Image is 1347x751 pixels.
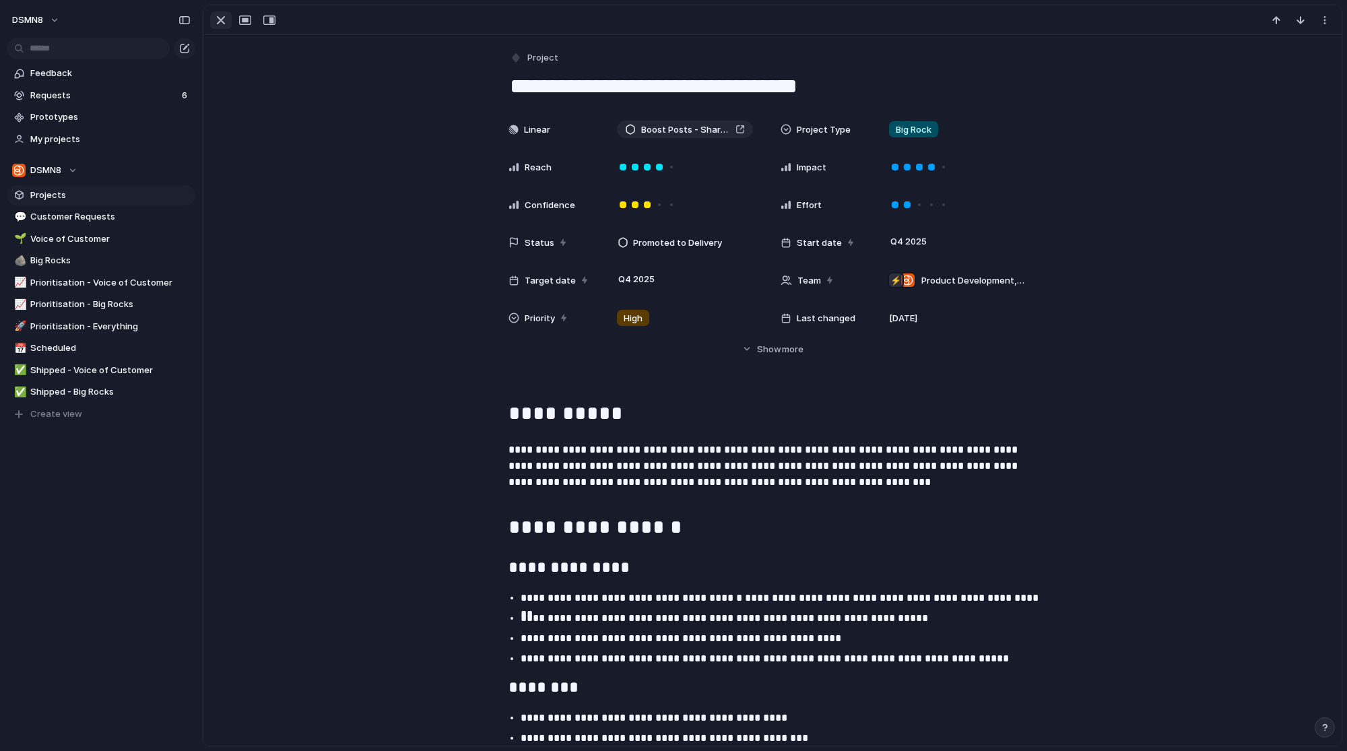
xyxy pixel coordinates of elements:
[797,161,826,174] span: Impact
[7,294,195,315] a: 📈Prioritisation - Big Rocks
[525,161,552,174] span: Reach
[525,199,575,212] span: Confidence
[525,312,555,325] span: Priority
[30,232,191,246] span: Voice of Customer
[889,312,917,325] span: [DATE]
[30,320,191,333] span: Prioritisation - Everything
[624,312,643,325] span: High
[12,385,26,399] button: ✅
[889,273,902,287] div: ⚡
[7,207,195,227] a: 💬Customer Requests
[797,274,821,288] span: Team
[797,123,851,137] span: Project Type
[12,254,26,267] button: 🪨
[797,312,855,325] span: Last changed
[14,319,24,334] div: 🚀
[6,9,67,31] button: DSMN8
[615,271,658,288] span: Q4 2025
[182,89,190,102] span: 6
[12,298,26,311] button: 📈
[7,317,195,337] a: 🚀Prioritisation - Everything
[7,86,195,106] a: Requests6
[7,382,195,402] a: ✅Shipped - Big Rocks
[7,185,195,205] a: Projects
[14,297,24,313] div: 📈
[7,273,195,293] a: 📈Prioritisation - Voice of Customer
[30,189,191,202] span: Projects
[757,343,781,356] span: Show
[14,231,24,247] div: 🌱
[7,360,195,381] a: ✅Shipped - Voice of Customer
[12,13,43,27] span: DSMN8
[7,160,195,181] button: DSMN8
[797,236,842,250] span: Start date
[527,51,558,65] span: Project
[14,341,24,356] div: 📅
[14,275,24,290] div: 📈
[14,385,24,400] div: ✅
[7,251,195,271] a: 🪨Big Rocks
[30,276,191,290] span: Prioritisation - Voice of Customer
[14,209,24,225] div: 💬
[12,210,26,224] button: 💬
[7,229,195,249] a: 🌱Voice of Customer
[525,236,554,250] span: Status
[30,210,191,224] span: Customer Requests
[524,123,550,137] span: Linear
[30,298,191,311] span: Prioritisation - Big Rocks
[641,123,730,137] span: Boost Posts - Share With Thoughts
[633,236,722,250] span: Promoted to Delivery
[7,129,195,150] a: My projects
[797,199,822,212] span: Effort
[30,133,191,146] span: My projects
[7,107,195,127] a: Prototypes
[14,362,24,378] div: ✅
[12,232,26,246] button: 🌱
[14,253,24,269] div: 🪨
[7,338,195,358] a: 📅Scheduled
[525,274,576,288] span: Target date
[12,364,26,377] button: ✅
[507,48,562,68] button: Project
[12,320,26,333] button: 🚀
[30,164,61,177] span: DSMN8
[30,385,191,399] span: Shipped - Big Rocks
[30,254,191,267] span: Big Rocks
[921,274,1025,288] span: Product Development , DSMN8
[887,234,930,250] span: Q4 2025
[30,110,191,124] span: Prototypes
[896,123,931,137] span: Big Rock
[617,121,753,138] a: Boost Posts - Share With Thoughts
[30,364,191,377] span: Shipped - Voice of Customer
[30,341,191,355] span: Scheduled
[12,341,26,355] button: 📅
[30,67,191,80] span: Feedback
[30,89,178,102] span: Requests
[12,276,26,290] button: 📈
[30,407,82,421] span: Create view
[7,63,195,84] a: Feedback
[7,404,195,424] button: Create view
[782,343,803,356] span: more
[508,337,1037,361] button: Showmore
